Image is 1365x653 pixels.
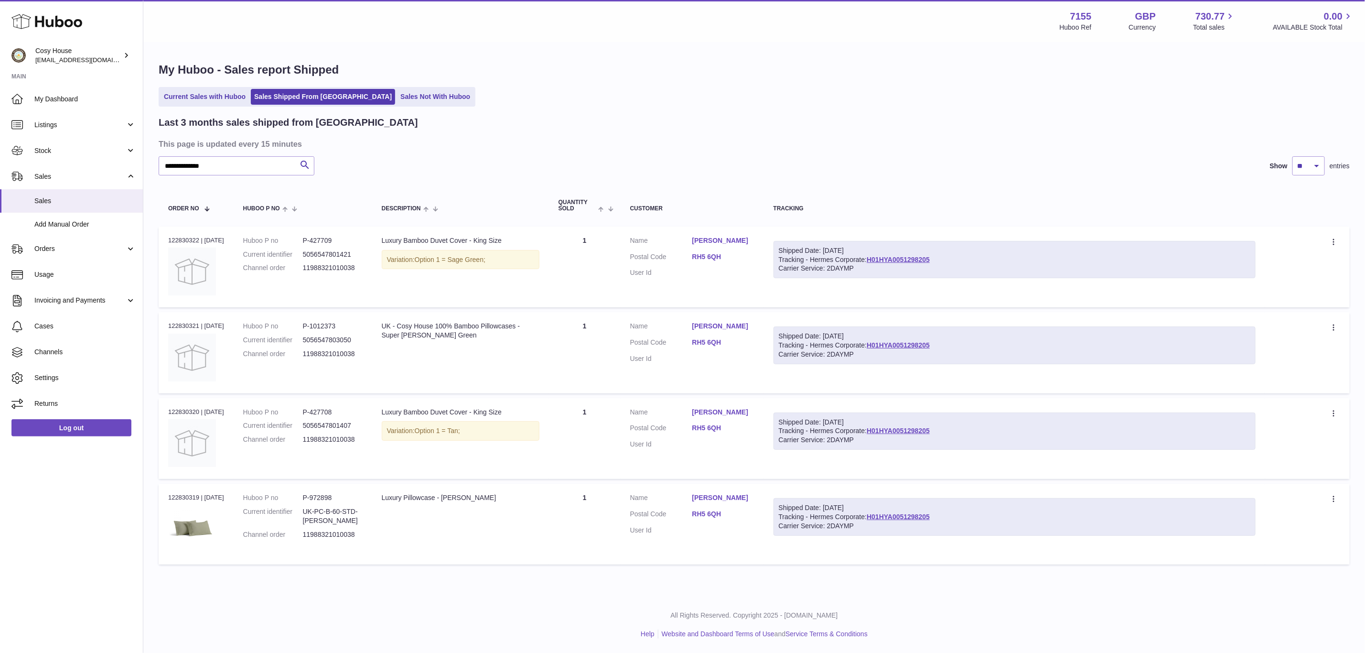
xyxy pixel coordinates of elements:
strong: GBP [1135,10,1156,23]
a: H01HYA0051298205 [867,256,930,263]
a: Log out [11,419,131,436]
dt: Channel order [243,530,303,539]
img: info@wholesomegoods.com [11,48,26,63]
div: Luxury Bamboo Duvet Cover - King Size [382,236,539,245]
div: 122830319 | [DATE] [168,493,224,502]
dt: Postal Code [630,252,692,264]
a: Sales Shipped From [GEOGRAPHIC_DATA] [251,89,395,105]
span: Channels [34,348,136,357]
div: Tracking [774,206,1256,212]
div: Variation: [382,250,539,270]
dd: 11988321010038 [303,263,363,272]
dt: Current identifier [243,250,303,259]
span: Orders [34,244,126,253]
a: H01HYA0051298205 [867,341,930,349]
a: Service Terms & Conditions [785,630,868,638]
dt: Name [630,408,692,419]
a: RH5 6QH [692,338,754,347]
span: Quantity Sold [559,199,596,212]
span: 0.00 [1324,10,1343,23]
strong: 7155 [1070,10,1092,23]
span: Option 1 = Sage Green; [415,256,485,263]
a: RH5 6QH [692,252,754,261]
span: [EMAIL_ADDRESS][DOMAIN_NAME] [35,56,140,64]
span: Add Manual Order [34,220,136,229]
div: 122830322 | [DATE] [168,236,224,245]
span: Total sales [1193,23,1236,32]
dt: Huboo P no [243,236,303,245]
div: Carrier Service: 2DAYMP [779,435,1250,445]
dd: 11988321010038 [303,435,363,444]
a: Sales Not With Huboo [397,89,473,105]
dt: Channel order [243,263,303,272]
label: Show [1270,162,1288,171]
div: Shipped Date: [DATE] [779,246,1250,255]
img: no-photo.jpg [168,419,216,467]
span: Returns [34,399,136,408]
a: [PERSON_NAME] [692,236,754,245]
dt: Postal Code [630,510,692,521]
div: 122830321 | [DATE] [168,322,224,330]
span: entries [1330,162,1350,171]
dt: Huboo P no [243,493,303,502]
span: Order No [168,206,199,212]
div: Luxury Bamboo Duvet Cover - King Size [382,408,539,417]
div: UK - Cosy House 100% Bamboo Pillowcases - Super [PERSON_NAME] Green [382,322,539,340]
div: Cosy House [35,46,121,65]
td: 1 [549,484,621,565]
dd: P-1012373 [303,322,363,331]
dt: Name [630,236,692,248]
a: RH5 6QH [692,510,754,519]
dd: 5056547801407 [303,421,363,430]
div: 122830320 | [DATE] [168,408,224,416]
span: AVAILABLE Stock Total [1273,23,1354,32]
div: Tracking - Hermes Corporate: [774,241,1256,279]
div: Shipped Date: [DATE] [779,418,1250,427]
dd: 11988321010038 [303,349,363,359]
dt: User Id [630,268,692,277]
dd: P-427708 [303,408,363,417]
dt: Name [630,493,692,505]
span: Usage [34,270,136,279]
div: Customer [630,206,754,212]
span: My Dashboard [34,95,136,104]
div: Shipped Date: [DATE] [779,503,1250,512]
div: Variation: [382,421,539,441]
span: Description [382,206,421,212]
a: H01HYA0051298205 [867,427,930,435]
span: Listings [34,120,126,130]
div: Carrier Service: 2DAYMP [779,350,1250,359]
div: Tracking - Hermes Corporate: [774,326,1256,364]
dt: Huboo P no [243,408,303,417]
a: [PERSON_NAME] [692,322,754,331]
span: Invoicing and Payments [34,296,126,305]
div: Carrier Service: 2DAYMP [779,522,1250,531]
p: All Rights Reserved. Copyright 2025 - [DOMAIN_NAME] [151,611,1357,620]
a: Help [641,630,655,638]
li: and [658,630,868,639]
dd: P-972898 [303,493,363,502]
dt: Name [630,322,692,333]
img: 71551712934865.jpg [168,505,216,553]
dt: Current identifier [243,336,303,345]
div: Currency [1129,23,1156,32]
a: 730.77 Total sales [1193,10,1236,32]
dt: Postal Code [630,338,692,349]
span: Option 1 = Tan; [415,427,460,435]
dt: User Id [630,526,692,535]
a: Website and Dashboard Terms of Use [662,630,774,638]
dd: 5056547801421 [303,250,363,259]
span: Sales [34,196,136,206]
dd: 11988321010038 [303,530,363,539]
span: Sales [34,172,126,181]
div: Luxury Pillowcase - [PERSON_NAME] [382,493,539,502]
a: H01HYA0051298205 [867,513,930,521]
h2: Last 3 months sales shipped from [GEOGRAPHIC_DATA] [159,116,418,129]
td: 1 [549,227,621,307]
a: [PERSON_NAME] [692,408,754,417]
div: Shipped Date: [DATE] [779,332,1250,341]
a: [PERSON_NAME] [692,493,754,502]
dt: Channel order [243,435,303,444]
span: Huboo P no [243,206,280,212]
dt: Channel order [243,349,303,359]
